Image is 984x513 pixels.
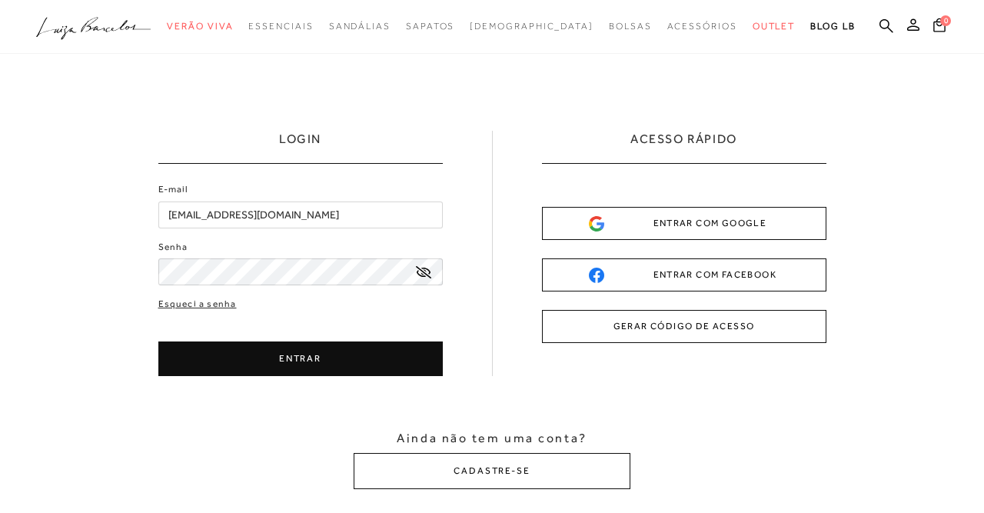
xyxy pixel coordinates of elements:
[929,17,950,38] button: 0
[279,131,321,163] h1: LOGIN
[329,21,391,32] span: Sandálias
[630,131,737,163] h2: ACESSO RÁPIDO
[416,266,431,278] a: exibir senha
[158,297,237,311] a: Esqueci a senha
[470,12,593,41] a: noSubCategoriesText
[810,21,855,32] span: BLOG LB
[329,12,391,41] a: categoryNavScreenReaderText
[470,21,593,32] span: [DEMOGRAPHIC_DATA]
[940,15,951,26] span: 0
[609,12,652,41] a: categoryNavScreenReaderText
[354,453,630,489] button: CADASTRE-SE
[167,21,233,32] span: Verão Viva
[248,21,313,32] span: Essenciais
[406,12,454,41] a: categoryNavScreenReaderText
[667,21,737,32] span: Acessórios
[542,310,826,343] button: GERAR CÓDIGO DE ACESSO
[810,12,855,41] a: BLOG LB
[158,341,443,376] button: ENTRAR
[158,202,443,228] input: E-mail
[542,258,826,291] button: ENTRAR COM FACEBOOK
[397,430,587,447] span: Ainda não tem uma conta?
[753,21,796,32] span: Outlet
[589,267,780,283] div: ENTRAR COM FACEBOOK
[248,12,313,41] a: categoryNavScreenReaderText
[589,215,780,232] div: ENTRAR COM GOOGLE
[158,240,188,255] label: Senha
[542,207,826,240] button: ENTRAR COM GOOGLE
[609,21,652,32] span: Bolsas
[406,21,454,32] span: Sapatos
[167,12,233,41] a: categoryNavScreenReaderText
[667,12,737,41] a: categoryNavScreenReaderText
[158,182,189,197] label: E-mail
[753,12,796,41] a: categoryNavScreenReaderText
